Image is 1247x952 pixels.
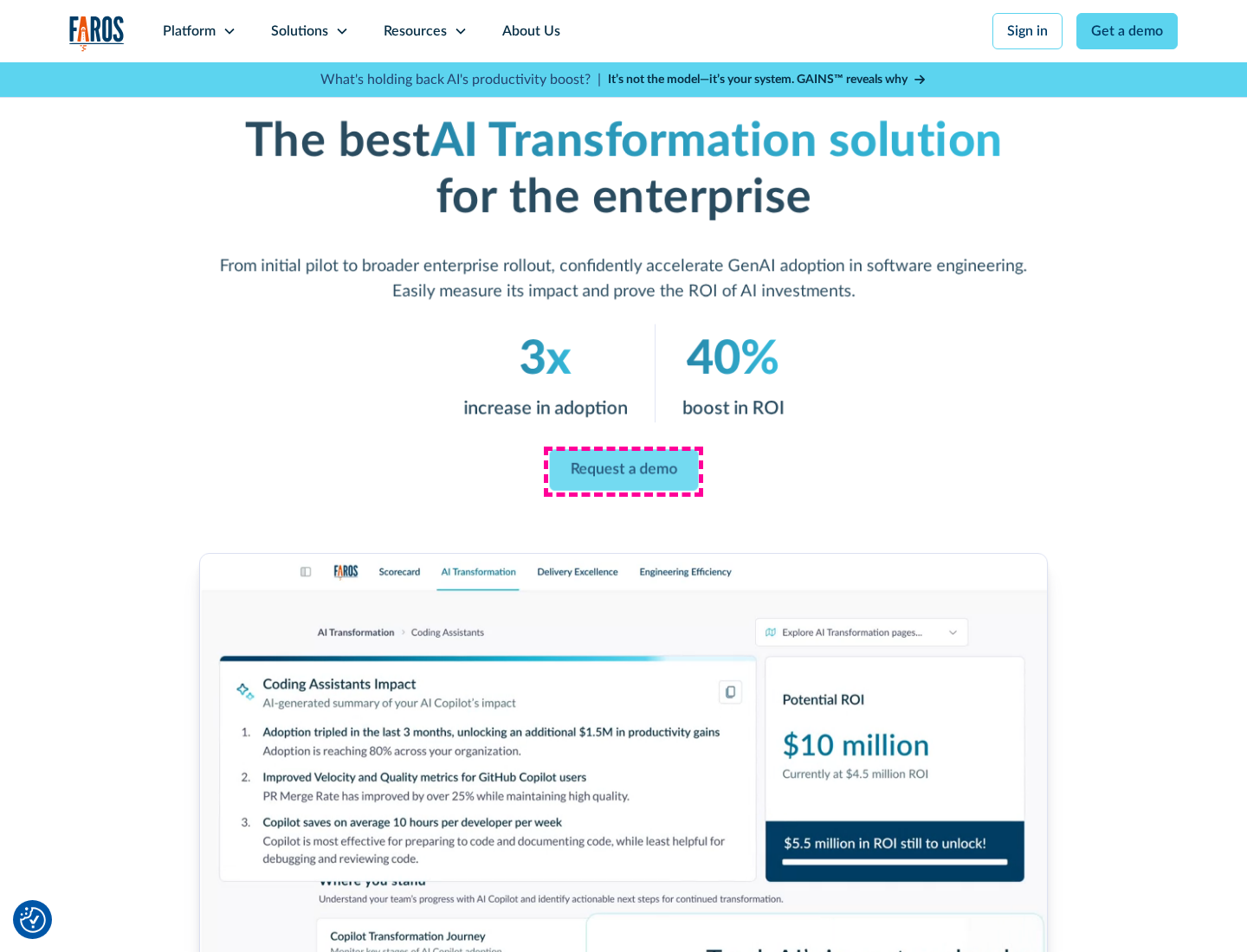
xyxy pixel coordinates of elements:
[608,74,908,86] strong: It’s not the model—it’s your system. GAINS™ reveals why
[682,395,785,422] p: boost in ROI
[320,69,601,90] p: What's holding back AI's productivity boost? |
[430,118,1003,164] em: AI Transformation solution
[687,336,779,383] em: 40%
[20,907,46,933] button: Cookie Settings
[220,254,1028,304] p: From initial pilot to broader enterprise rollout, confidently accelerate GenAI adoption in softwa...
[244,118,430,164] strong: The best
[992,13,1063,49] a: Sign in
[549,450,698,492] a: Request a demo
[271,21,328,42] div: Solutions
[436,175,811,222] strong: for the enterprise
[163,21,216,42] div: Platform
[1076,13,1178,49] a: Get a demo
[520,336,572,383] em: 3x
[69,16,125,51] a: home
[384,21,447,42] div: Resources
[69,16,125,51] img: Logo of the analytics and reporting company Faros.
[608,71,927,89] a: It’s not the model—it’s your system. GAINS™ reveals why
[463,395,627,422] p: increase in adoption
[20,907,46,933] img: Revisit consent button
